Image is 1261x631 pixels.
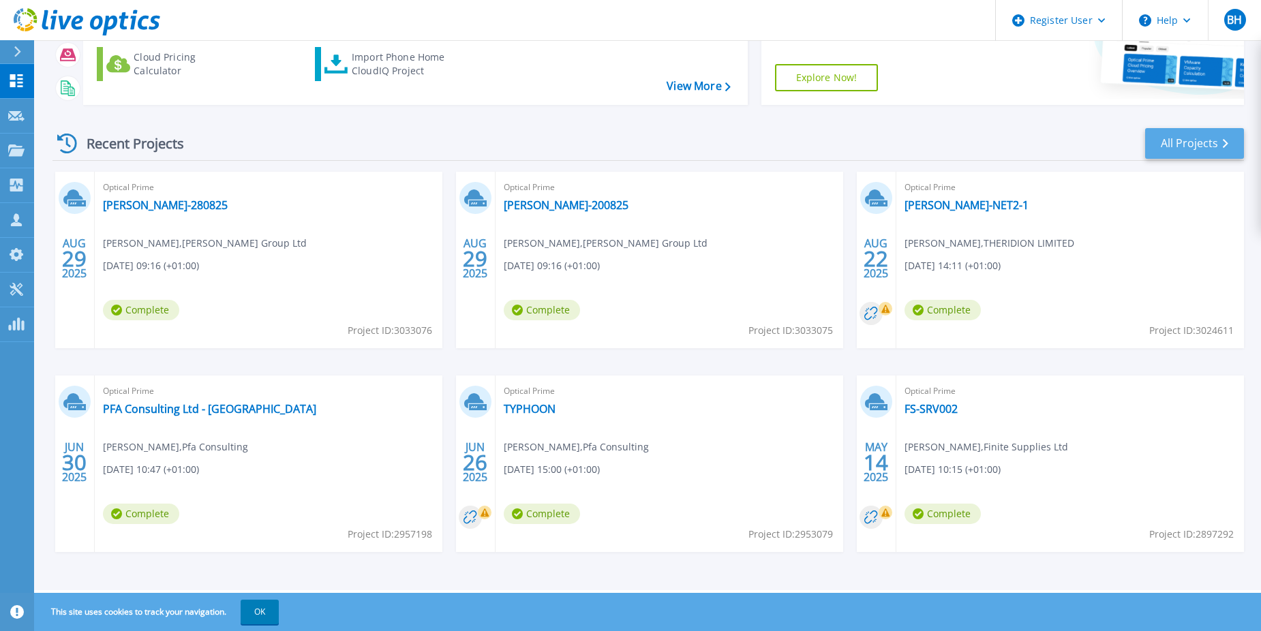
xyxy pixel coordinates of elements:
span: Complete [504,504,580,524]
div: Recent Projects [52,127,202,160]
span: 22 [864,253,888,264]
a: Cloud Pricing Calculator [97,47,249,81]
span: Project ID: 2897292 [1149,527,1234,542]
a: FS-SRV002 [905,402,958,416]
span: [DATE] 09:16 (+01:00) [103,258,199,273]
a: All Projects [1145,128,1244,159]
div: MAY 2025 [863,437,889,487]
span: [PERSON_NAME] , THERIDION LIMITED [905,236,1074,251]
div: JUN 2025 [462,437,488,487]
span: [DATE] 10:47 (+01:00) [103,462,199,477]
span: 26 [463,457,487,468]
span: [PERSON_NAME] , Pfa Consulting [504,440,649,455]
a: Explore Now! [775,64,879,91]
span: [PERSON_NAME] , [PERSON_NAME] Group Ltd [504,236,708,251]
span: Complete [103,504,179,524]
span: [DATE] 14:11 (+01:00) [905,258,1001,273]
span: [PERSON_NAME] , Finite Supplies Ltd [905,440,1068,455]
span: Project ID: 2957198 [348,527,432,542]
span: 14 [864,457,888,468]
a: View More [667,80,730,93]
span: 30 [62,457,87,468]
div: AUG 2025 [61,234,87,283]
span: This site uses cookies to track your navigation. [37,600,279,624]
span: Complete [905,300,981,320]
span: 29 [463,253,487,264]
button: OK [241,600,279,624]
span: [DATE] 10:15 (+01:00) [905,462,1001,477]
div: Import Phone Home CloudIQ Project [352,50,458,78]
span: Project ID: 3033076 [348,323,432,338]
span: Optical Prime [103,180,434,195]
span: Project ID: 2953079 [748,527,833,542]
span: [DATE] 15:00 (+01:00) [504,462,600,477]
span: Project ID: 3033075 [748,323,833,338]
div: AUG 2025 [462,234,488,283]
span: Optical Prime [103,384,434,399]
span: 29 [62,253,87,264]
span: Project ID: 3024611 [1149,323,1234,338]
span: Optical Prime [905,384,1236,399]
a: [PERSON_NAME]-280825 [103,198,228,212]
span: [DATE] 09:16 (+01:00) [504,258,600,273]
a: TYPHOON [504,402,556,416]
div: JUN 2025 [61,437,87,487]
span: Optical Prime [504,384,835,399]
a: [PERSON_NAME]-NET2-1 [905,198,1029,212]
span: [PERSON_NAME] , Pfa Consulting [103,440,248,455]
span: Complete [504,300,580,320]
span: BH [1227,14,1242,25]
span: [PERSON_NAME] , [PERSON_NAME] Group Ltd [103,236,307,251]
span: Complete [103,300,179,320]
div: Cloud Pricing Calculator [134,50,243,78]
a: [PERSON_NAME]-200825 [504,198,628,212]
span: Optical Prime [504,180,835,195]
a: PFA Consulting Ltd - [GEOGRAPHIC_DATA] [103,402,316,416]
span: Optical Prime [905,180,1236,195]
div: AUG 2025 [863,234,889,283]
span: Complete [905,504,981,524]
